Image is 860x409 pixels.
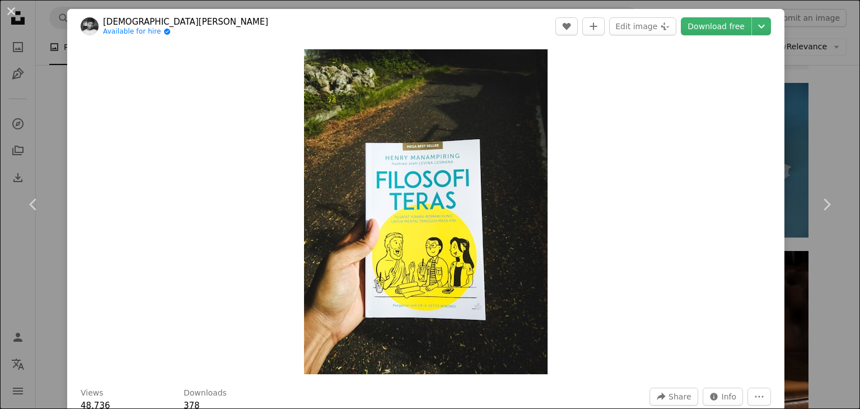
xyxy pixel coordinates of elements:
[103,16,268,27] a: [DEMOGRAPHIC_DATA][PERSON_NAME]
[81,17,99,35] img: Go to Imam Firmansyah's profile
[555,17,578,35] button: Like
[752,17,771,35] button: Choose download size
[184,388,227,399] h3: Downloads
[747,388,771,406] button: More Actions
[703,388,744,406] button: Stats about this image
[793,151,860,258] a: Next
[304,49,548,374] img: a hand holding a book
[81,388,104,399] h3: Views
[582,17,605,35] button: Add to Collection
[609,17,676,35] button: Edit image
[304,49,548,374] button: Zoom in on this image
[669,388,691,405] span: Share
[103,27,268,36] a: Available for hire
[681,17,751,35] a: Download free
[649,388,698,406] button: Share this image
[722,388,737,405] span: Info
